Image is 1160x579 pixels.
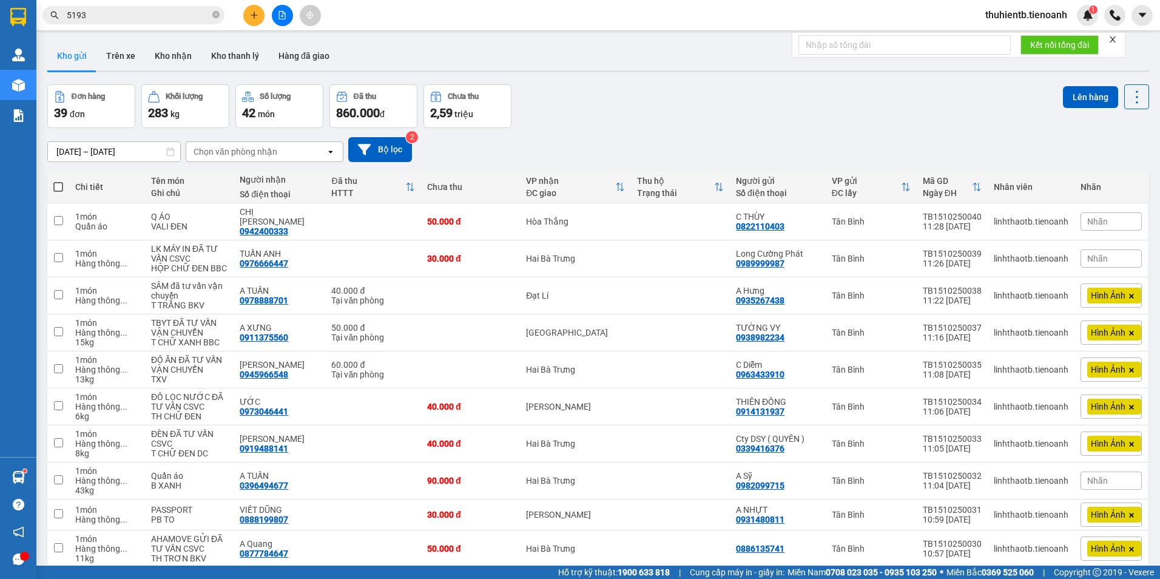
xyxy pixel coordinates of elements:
div: TB1510250030 [923,539,982,549]
div: 11:28 [DATE] [923,222,982,231]
span: Nhãn [1087,254,1108,263]
button: Khối lượng283kg [141,84,229,128]
div: TH TRƠN BKV [151,554,228,563]
div: 11:22 [DATE] [923,296,982,305]
div: Hai Bà Trưng [526,365,625,374]
span: Cung cấp máy in - giấy in: [690,566,784,579]
strong: 0708 023 035 - 0935 103 250 [826,567,937,577]
th: Toggle SortBy [631,171,730,203]
sup: 1 [1089,5,1098,14]
span: close-circle [212,10,220,21]
div: 0888199807 [240,515,288,524]
div: Ngày ĐH [923,188,972,198]
span: question-circle [13,499,24,510]
button: Chưa thu2,59 triệu [423,84,511,128]
strong: 1900 633 818 [618,567,670,577]
div: 11:16 [DATE] [923,333,982,342]
div: Đã thu [354,92,376,101]
span: Hình Ảnh [1091,543,1125,554]
div: Hàng thông thường [75,544,139,554]
div: Người gửi [736,176,820,186]
button: Bộ lọc [348,137,412,162]
div: linhthaotb.tienoanh [994,510,1068,520]
div: Đơn hàng [72,92,105,101]
span: món [258,109,275,119]
div: VIẾT DŨNG [240,505,319,515]
div: 0976666447 [240,259,288,268]
span: | [1043,566,1045,579]
img: solution-icon [12,109,25,122]
div: 1 món [75,392,139,402]
span: ⚪️ [940,570,943,575]
th: Toggle SortBy [917,171,988,203]
button: Số lượng42món [235,84,323,128]
div: 50.000 đ [427,217,514,226]
div: 0963433910 [736,370,784,379]
span: kg [170,109,180,119]
div: 6 kg [75,411,139,421]
div: SÂM đã tư vấn vận chuyển [151,281,228,300]
button: aim [300,5,321,26]
span: 2,59 [430,106,453,120]
sup: 2 [406,131,418,143]
div: 90.000 đ [427,476,514,486]
div: linhthaotb.tienoanh [994,476,1068,486]
div: Tân Bình [832,439,911,449]
div: 0973046441 [240,407,288,416]
th: Toggle SortBy [520,171,631,203]
div: linhthaotb.tienoanh [994,439,1068,449]
div: Tên món [151,176,228,186]
div: ĐÈN ĐÃ TƯ VẤN CSVC [151,429,228,449]
div: linhthaotb.tienoanh [994,365,1068,374]
span: caret-down [1137,10,1148,21]
span: Kết nối tổng đài [1030,38,1089,52]
div: TB1510250032 [923,471,982,481]
div: Hàng thông thường [75,515,139,524]
button: Kho nhận [145,41,201,70]
img: logo-vxr [10,8,26,26]
img: icon-new-feature [1082,10,1093,21]
button: Lên hàng [1063,86,1118,108]
span: ... [120,439,127,449]
span: thuhientb.tienoanh [976,7,1077,22]
img: warehouse-icon [12,49,25,61]
span: ... [120,296,127,305]
button: Hàng đã giao [269,41,339,70]
div: linhthaotb.tienoanh [994,254,1068,263]
div: 0886135741 [736,544,784,554]
div: Tân Bình [832,217,911,226]
div: 0989999987 [736,259,784,268]
button: Đã thu860.000đ [329,84,417,128]
div: linhthaotb.tienoanh [994,291,1068,300]
div: HTTT [331,188,405,198]
div: 30.000 đ [427,510,514,520]
span: ... [120,544,127,554]
div: 0942400333 [240,226,288,236]
div: 0935267438 [736,296,784,305]
div: TB1510250035 [923,360,982,370]
div: 0822110403 [736,222,784,231]
span: ... [120,402,127,411]
div: Hàng thông thường [75,476,139,486]
div: Tân Bình [832,510,911,520]
div: ĐC giao [526,188,615,198]
div: B XANH [151,481,228,490]
button: Kho gửi [47,41,96,70]
span: Nhãn [1087,217,1108,226]
div: Hai Bà Trưng [526,544,625,554]
svg: open [326,147,336,157]
th: Toggle SortBy [826,171,917,203]
div: linhthaotb.tienoanh [994,402,1068,411]
button: file-add [272,5,293,26]
span: ... [120,365,127,374]
div: C Diễm [736,360,820,370]
div: 1 món [75,318,139,328]
div: Chú Duyệt [240,360,319,370]
div: Tân Bình [832,365,911,374]
div: ĐỒ ĂN ĐÃ TƯ VẤN VẬN CHUYỂN [151,355,228,374]
div: A XƯNG [240,323,319,333]
span: 42 [242,106,255,120]
div: 40.000 đ [427,402,514,411]
span: Hình Ảnh [1091,290,1125,301]
span: Hình Ảnh [1091,509,1125,520]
